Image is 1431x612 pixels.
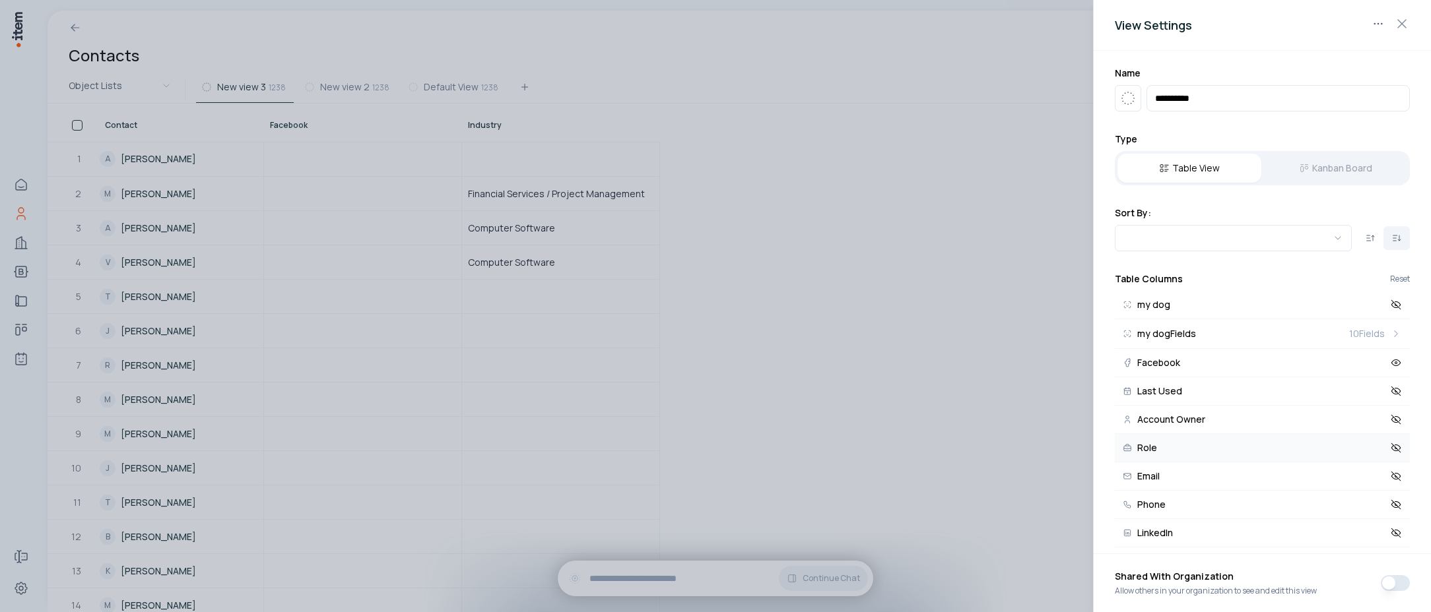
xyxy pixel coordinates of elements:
button: Account Owner [1115,406,1410,434]
h2: Table Columns [1115,272,1183,286]
span: my dog Fields [1137,329,1196,338]
button: View actions [1368,13,1389,34]
span: Shared With Organization [1115,570,1317,586]
button: Email [1115,462,1410,491]
button: Reset [1390,275,1410,283]
span: my dog [1137,300,1170,309]
h2: Type [1115,133,1410,146]
button: Role [1115,434,1410,462]
span: Email [1137,472,1160,481]
h2: Name [1115,67,1410,80]
button: LinkedIn [1115,519,1410,547]
span: Last Used [1137,386,1182,396]
button: my dogFields10Fields [1115,319,1410,349]
button: Table View [1117,154,1261,183]
button: Phone [1115,491,1410,519]
button: my dog [1115,291,1410,319]
span: Allow others in your organization to see and edit this view [1115,586,1317,596]
h2: Sort By: [1115,206,1410,220]
span: Facebook [1137,358,1180,367]
span: Account Owner [1137,415,1205,424]
span: Role [1137,443,1157,452]
span: Phone [1137,500,1166,509]
span: 10 Fields [1349,327,1385,340]
span: LinkedIn [1137,528,1173,537]
button: Industry [1115,547,1410,576]
h2: View Settings [1115,16,1410,34]
button: Last Used [1115,377,1410,406]
button: Facebook [1115,349,1410,377]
